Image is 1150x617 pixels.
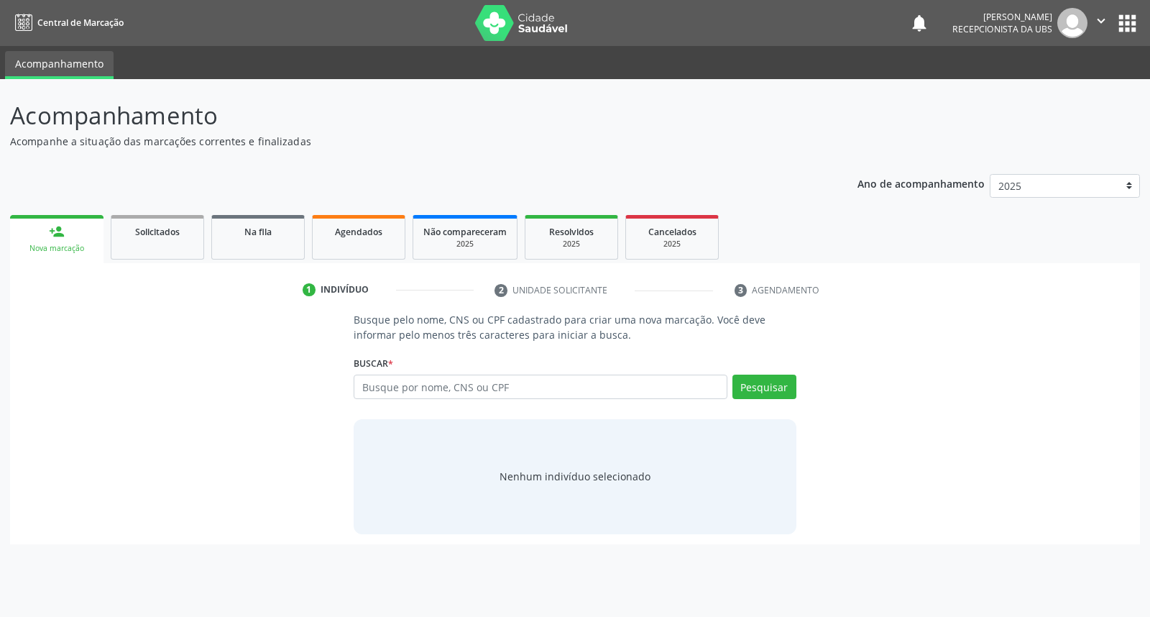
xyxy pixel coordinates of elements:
div: Indivíduo [321,283,369,296]
div: person_add [49,224,65,239]
div: 2025 [636,239,708,250]
div: 2025 [423,239,507,250]
div: [PERSON_NAME] [952,11,1052,23]
button: notifications [909,13,929,33]
div: Nova marcação [20,243,93,254]
div: Nenhum indivíduo selecionado [500,469,650,484]
label: Buscar [354,352,393,375]
a: Acompanhamento [5,51,114,79]
p: Ano de acompanhamento [857,174,985,192]
span: Central de Marcação [37,17,124,29]
button:  [1087,8,1115,38]
p: Busque pelo nome, CNS ou CPF cadastrado para criar uma nova marcação. Você deve informar pelo men... [354,312,796,342]
span: Resolvidos [549,226,594,238]
span: Agendados [335,226,382,238]
span: Na fila [244,226,272,238]
span: Solicitados [135,226,180,238]
button: apps [1115,11,1140,36]
div: 2025 [535,239,607,250]
button: Pesquisar [732,375,796,399]
span: Não compareceram [423,226,507,238]
p: Acompanhamento [10,98,801,134]
img: img [1057,8,1087,38]
span: Recepcionista da UBS [952,23,1052,35]
span: Cancelados [648,226,696,238]
i:  [1093,13,1109,29]
input: Busque por nome, CNS ou CPF [354,375,727,399]
div: 1 [303,283,316,296]
a: Central de Marcação [10,11,124,35]
p: Acompanhe a situação das marcações correntes e finalizadas [10,134,801,149]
